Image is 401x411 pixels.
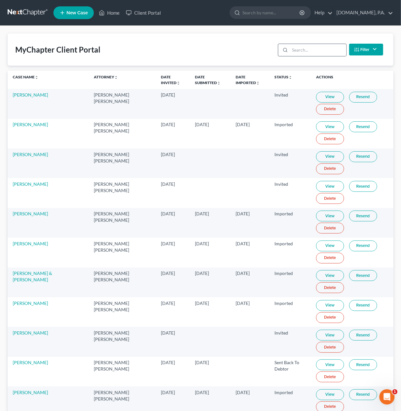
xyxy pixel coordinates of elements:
[236,241,250,246] span: [DATE]
[89,297,156,327] td: [PERSON_NAME] [PERSON_NAME]
[161,152,175,157] span: [DATE]
[270,148,311,178] td: Invited
[236,270,250,276] span: [DATE]
[270,297,311,327] td: Imported
[270,327,311,357] td: Invited
[161,390,175,395] span: [DATE]
[242,7,301,18] input: Search by name...
[316,300,344,311] a: View
[161,122,175,127] span: [DATE]
[349,389,377,400] a: Resend
[316,92,344,103] a: View
[195,241,209,246] span: [DATE]
[94,75,118,79] a: Attorneyunfold_more
[316,104,344,115] a: Delete
[349,181,377,192] a: Resend
[392,389,398,394] span: 1
[13,75,38,79] a: Case Nameunfold_more
[316,359,344,370] a: View
[89,148,156,178] td: [PERSON_NAME] [PERSON_NAME]
[89,238,156,267] td: [PERSON_NAME] [PERSON_NAME]
[161,241,175,246] span: [DATE]
[123,7,164,18] a: Client Portal
[333,7,393,18] a: [DOMAIN_NAME], P.A.
[349,270,377,281] a: Resend
[89,357,156,386] td: [PERSON_NAME] [PERSON_NAME]
[13,300,48,306] a: [PERSON_NAME]
[316,193,344,204] a: Delete
[270,89,311,119] td: Invited
[349,211,377,221] a: Resend
[236,390,250,395] span: [DATE]
[270,208,311,238] td: Imported
[349,359,377,370] a: Resend
[316,181,344,192] a: View
[13,360,48,365] a: [PERSON_NAME]
[195,360,209,365] span: [DATE]
[270,119,311,148] td: Imported
[161,330,175,335] span: [DATE]
[89,178,156,208] td: [PERSON_NAME] [PERSON_NAME]
[13,152,48,157] a: [PERSON_NAME]
[89,327,156,357] td: [PERSON_NAME] [PERSON_NAME]
[256,81,260,85] i: unfold_more
[379,389,395,405] iframe: Intercom live chat
[316,330,344,341] a: View
[96,7,123,18] a: Home
[13,181,48,187] a: [PERSON_NAME]
[13,122,48,127] a: [PERSON_NAME]
[161,181,175,187] span: [DATE]
[316,253,344,263] a: Delete
[66,11,88,15] span: New Case
[349,330,377,341] a: Resend
[270,357,311,386] td: Sent Back To Debtor
[161,270,175,276] span: [DATE]
[316,241,344,251] a: View
[349,92,377,103] a: Resend
[13,92,48,97] a: [PERSON_NAME]
[13,390,48,395] a: [PERSON_NAME]
[13,241,48,246] a: [PERSON_NAME]
[89,268,156,297] td: [PERSON_NAME] [PERSON_NAME]
[316,151,344,162] a: View
[349,300,377,311] a: Resend
[161,211,175,216] span: [DATE]
[349,121,377,132] a: Resend
[195,75,221,85] a: Date Submittedunfold_more
[35,76,38,79] i: unfold_more
[161,360,175,365] span: [DATE]
[290,44,346,56] input: Search...
[13,270,52,282] a: [PERSON_NAME] & [PERSON_NAME]
[89,89,156,119] td: [PERSON_NAME] [PERSON_NAME]
[316,270,344,281] a: View
[195,390,209,395] span: [DATE]
[195,270,209,276] span: [DATE]
[316,371,344,382] a: Delete
[349,44,383,55] button: Filter
[289,76,293,79] i: unfold_more
[161,75,180,85] a: Date Invitedunfold_more
[316,121,344,132] a: View
[270,238,311,267] td: Imported
[13,211,48,216] a: [PERSON_NAME]
[316,342,344,353] a: Delete
[114,76,118,79] i: unfold_more
[195,211,209,216] span: [DATE]
[161,92,175,97] span: [DATE]
[316,223,344,234] a: Delete
[89,208,156,238] td: [PERSON_NAME] [PERSON_NAME]
[236,211,250,216] span: [DATE]
[195,300,209,306] span: [DATE]
[316,312,344,323] a: Delete
[13,330,48,335] a: [PERSON_NAME]
[311,7,333,18] a: Help
[275,75,293,79] a: Statusunfold_more
[217,81,221,85] i: unfold_more
[349,241,377,251] a: Resend
[15,45,100,55] div: MyChapter Client Portal
[89,119,156,148] td: [PERSON_NAME] [PERSON_NAME]
[236,75,260,85] a: Date Importedunfold_more
[316,211,344,221] a: View
[176,81,180,85] i: unfold_more
[349,151,377,162] a: Resend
